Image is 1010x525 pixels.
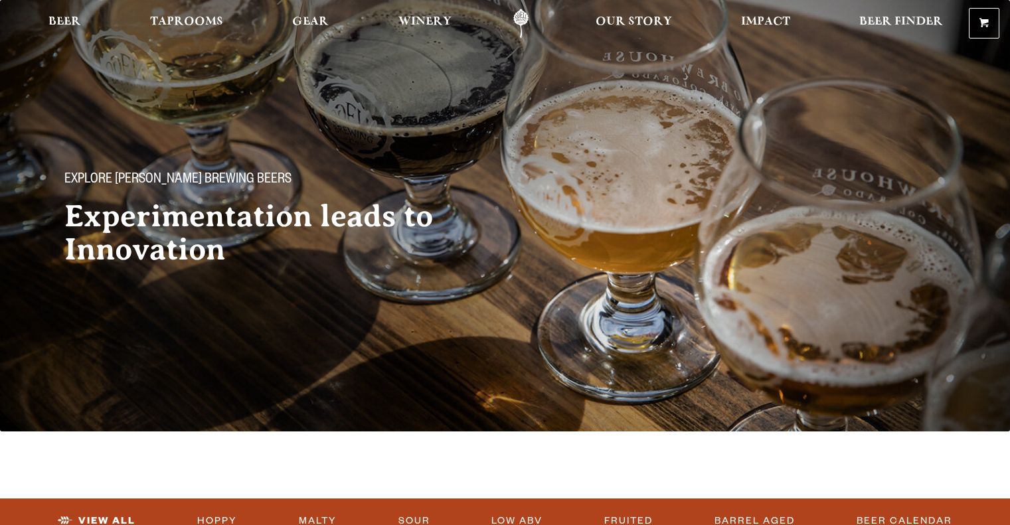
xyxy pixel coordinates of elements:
span: Beer Finder [859,17,943,27]
span: Impact [741,17,790,27]
a: Our Story [587,9,681,38]
a: Beer Finder [851,9,952,38]
a: Gear [284,9,337,38]
span: Winery [398,17,452,27]
span: Taprooms [150,17,223,27]
a: Beer [40,9,90,38]
a: Odell Home [496,9,546,38]
a: Taprooms [141,9,232,38]
span: Gear [292,17,329,27]
span: Explore [PERSON_NAME] Brewing Beers [64,172,292,189]
a: Winery [390,9,460,38]
h2: Experimentation leads to Innovation [64,200,479,266]
span: Our Story [596,17,672,27]
span: Beer [48,17,81,27]
a: Impact [732,9,799,38]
